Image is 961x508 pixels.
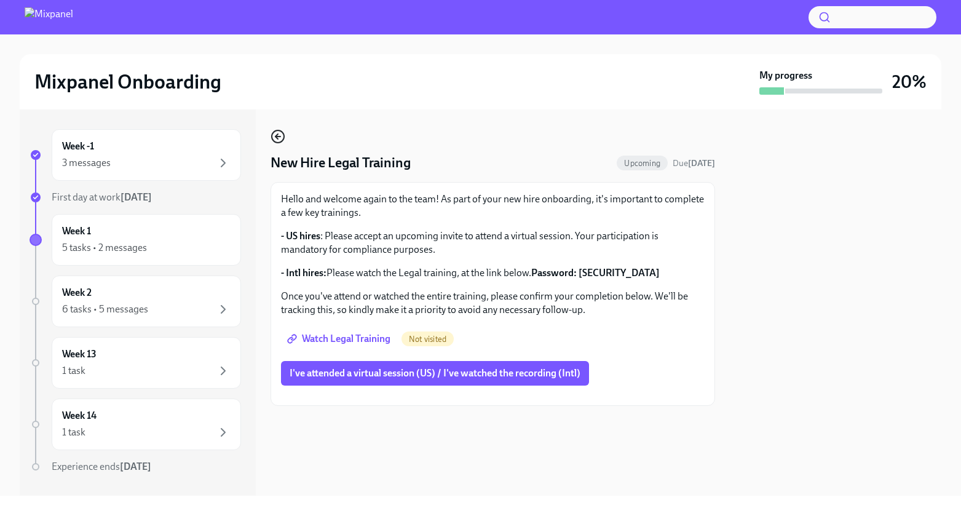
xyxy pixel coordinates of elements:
img: Mixpanel [25,7,73,27]
strong: - Intl hires: [281,267,326,279]
div: 1 task [62,364,85,378]
a: Week 141 task [30,399,241,450]
a: Week 131 task [30,337,241,389]
span: Experience ends [52,461,151,472]
strong: [DATE] [688,158,715,169]
span: Due [673,158,715,169]
a: Watch Legal Training [281,327,399,351]
h2: Mixpanel Onboarding [34,69,221,94]
a: First day at work[DATE] [30,191,241,204]
p: Once you've attend or watched the entire training, please confirm your completion below. We'll be... [281,290,705,317]
h4: New Hire Legal Training [271,154,411,172]
span: September 14th, 2025 12:00 [673,157,715,169]
div: 5 tasks • 2 messages [62,241,147,255]
p: Hello and welcome again to the team! As part of your new hire onboarding, it's important to compl... [281,192,705,220]
div: 1 task [62,426,85,439]
div: 6 tasks • 5 messages [62,303,148,316]
span: First day at work [52,191,152,203]
a: Week 26 tasks • 5 messages [30,276,241,327]
strong: My progress [759,69,812,82]
a: Week -13 messages [30,129,241,181]
span: Watch Legal Training [290,333,390,345]
strong: [DATE] [120,461,151,472]
span: Not visited [401,335,454,344]
strong: Password: [SECURITY_DATA] [531,267,660,279]
p: : Please accept an upcoming invite to attend a virtual session. Your participation is mandatory f... [281,229,705,256]
a: Week 15 tasks • 2 messages [30,214,241,266]
strong: [DATE] [121,191,152,203]
h6: Week 2 [62,286,92,300]
h6: Week 1 [62,224,91,238]
h3: 20% [892,71,927,93]
p: Please watch the Legal training, at the link below. [281,266,705,280]
span: Upcoming [617,159,668,168]
div: 3 messages [62,156,111,170]
button: I've attended a virtual session (US) / I've watched the recording (Intl) [281,361,589,386]
h6: Week -1 [62,140,94,153]
h6: Week 14 [62,409,97,423]
span: I've attended a virtual session (US) / I've watched the recording (Intl) [290,367,580,379]
h6: Week 13 [62,347,97,361]
strong: - US hires [281,230,320,242]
